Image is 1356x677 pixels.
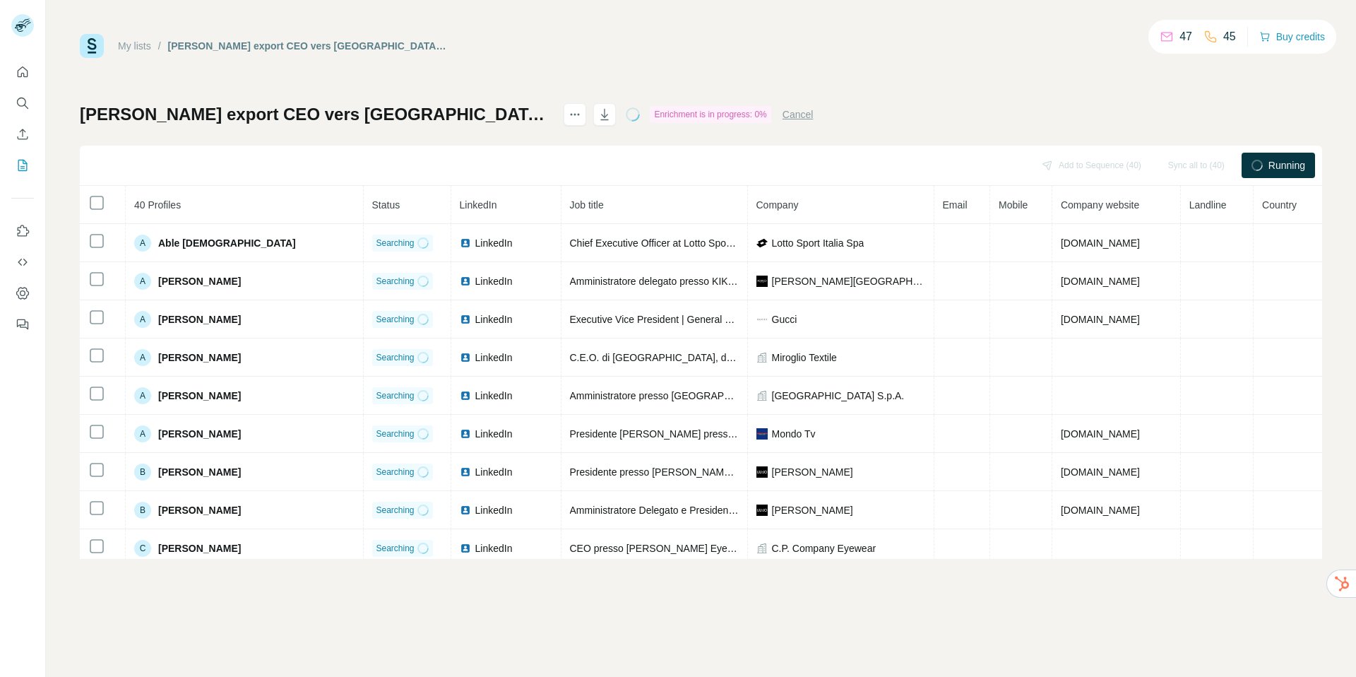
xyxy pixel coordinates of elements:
[158,312,241,326] span: [PERSON_NAME]
[475,312,513,326] span: LinkedIn
[999,199,1028,211] span: Mobile
[11,312,34,337] button: Feedback
[134,502,151,519] div: B
[134,311,151,328] div: A
[460,237,471,249] img: LinkedIn logo
[460,276,471,287] img: LinkedIn logo
[460,390,471,401] img: LinkedIn logo
[756,237,768,249] img: company-logo
[756,466,768,478] img: company-logo
[372,199,400,211] span: Status
[134,540,151,557] div: C
[1189,199,1227,211] span: Landline
[11,90,34,116] button: Search
[570,352,1209,363] span: C.E.O. di [GEOGRAPHIC_DATA], della Stamperia di [GEOGRAPHIC_DATA] e di [GEOGRAPHIC_DATA] Marocco ...
[158,427,241,441] span: [PERSON_NAME]
[650,106,771,123] div: Enrichment is in progress: 0%
[460,352,471,363] img: LinkedIn logo
[460,199,497,211] span: LinkedIn
[475,236,513,250] span: LinkedIn
[570,505,821,516] span: Amministratore Delegato e Presidente [PERSON_NAME]
[80,103,551,126] h1: [PERSON_NAME] export CEO vers [GEOGRAPHIC_DATA] (1)
[134,464,151,481] div: B
[11,281,34,306] button: Dashboard
[772,427,816,441] span: Mondo Tv
[134,235,151,252] div: A
[756,276,768,287] img: company-logo
[460,314,471,325] img: LinkedIn logo
[943,199,968,211] span: Email
[158,503,241,517] span: [PERSON_NAME]
[376,275,415,288] span: Searching
[158,236,296,250] span: Able [DEMOGRAPHIC_DATA]
[134,425,151,442] div: A
[1268,158,1305,172] span: Running
[475,389,513,403] span: LinkedIn
[570,466,941,478] span: Presidente presso [PERSON_NAME] Group - Brand Ambassador [PERSON_NAME]
[134,199,181,211] span: 40 Profiles
[570,276,842,287] span: Amministratore delegato presso KIKO [GEOGRAPHIC_DATA]
[460,505,471,516] img: LinkedIn logo
[756,314,768,325] img: company-logo
[564,103,586,126] button: actions
[158,39,161,53] li: /
[1061,199,1139,211] span: Company website
[376,389,415,402] span: Searching
[11,218,34,244] button: Use Surfe on LinkedIn
[80,34,104,58] img: Surfe Logo
[772,389,905,403] span: [GEOGRAPHIC_DATA] S.p.A.
[11,153,34,178] button: My lists
[756,199,799,211] span: Company
[475,427,513,441] span: LinkedIn
[1262,199,1297,211] span: Country
[376,313,415,326] span: Searching
[772,351,837,365] span: Miroglio Textile
[376,466,415,478] span: Searching
[570,428,819,440] span: Presidente [PERSON_NAME] presso Isc intermodal SpA
[772,274,925,288] span: [PERSON_NAME][GEOGRAPHIC_DATA]
[11,249,34,275] button: Use Surfe API
[460,428,471,440] img: LinkedIn logo
[134,387,151,404] div: A
[1061,505,1140,516] span: [DOMAIN_NAME]
[376,504,415,517] span: Searching
[772,541,876,555] span: C.P. Company Eyewear
[1061,237,1140,249] span: [DOMAIN_NAME]
[772,465,853,479] span: [PERSON_NAME]
[1179,28,1192,45] p: 47
[11,122,34,147] button: Enrich CSV
[570,237,776,249] span: Chief Executive Officer at Lotto Sport Italia Spa
[134,349,151,366] div: A
[158,351,241,365] span: [PERSON_NAME]
[1061,466,1140,478] span: [DOMAIN_NAME]
[1061,276,1140,287] span: [DOMAIN_NAME]
[134,273,151,290] div: A
[460,466,471,478] img: LinkedIn logo
[772,236,864,250] span: Lotto Sport Italia Spa
[475,274,513,288] span: LinkedIn
[783,107,814,122] button: Cancel
[158,465,241,479] span: [PERSON_NAME]
[168,39,448,53] div: [PERSON_NAME] export CEO vers [GEOGRAPHIC_DATA] (1)
[475,351,513,365] span: LinkedIn
[1223,28,1236,45] p: 45
[1259,27,1325,47] button: Buy credits
[475,541,513,555] span: LinkedIn
[376,351,415,364] span: Searching
[475,503,513,517] span: LinkedIn
[570,314,1257,325] span: Executive Vice President | General Counsel, Global Sustainability and Corporate Affairs | Shaping...
[11,59,34,85] button: Quick start
[158,274,241,288] span: [PERSON_NAME]
[376,542,415,555] span: Searching
[570,390,804,401] span: Amministratore presso [GEOGRAPHIC_DATA] S.p.A.
[772,503,853,517] span: [PERSON_NAME]
[118,40,151,52] a: My lists
[1061,314,1140,325] span: [DOMAIN_NAME]
[376,237,415,249] span: Searching
[772,312,797,326] span: Gucci
[475,465,513,479] span: LinkedIn
[158,541,241,555] span: [PERSON_NAME]
[158,389,241,403] span: [PERSON_NAME]
[570,543,749,554] span: CEO presso [PERSON_NAME] Eyewear
[1061,428,1140,440] span: [DOMAIN_NAME]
